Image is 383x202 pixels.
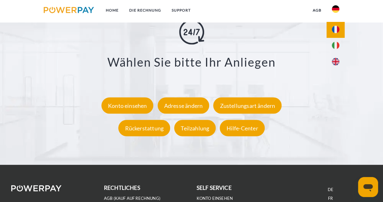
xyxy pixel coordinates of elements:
[174,120,216,136] div: Teilzahlung
[307,5,327,16] a: agb
[220,120,264,136] div: Hilfe-Center
[11,185,61,191] img: logo-powerpay-white.svg
[328,196,333,201] a: FR
[124,5,166,16] a: DIE RECHNUNG
[179,19,204,44] img: online-shopping.svg
[117,124,172,131] a: Rückerstattung
[101,5,124,16] a: Home
[197,184,232,191] b: self service
[173,124,217,131] a: Teilzahlung
[156,102,211,109] a: Adresse ändern
[118,120,170,136] div: Rückerstattung
[197,196,233,201] a: Konto einsehen
[358,177,378,197] iframe: Schaltfläche zum Öffnen des Messaging-Fensters; Konversation läuft
[104,196,160,201] a: AGB (Kauf auf Rechnung)
[101,97,154,114] div: Konto einsehen
[213,97,282,114] div: Zustellungsart ändern
[218,124,266,131] a: Hilfe-Center
[158,97,209,114] div: Adresse ändern
[332,5,339,13] img: de
[327,187,333,192] a: DE
[332,58,339,65] img: en
[104,184,140,191] b: rechtliches
[212,102,283,109] a: Zustellungsart ändern
[332,26,339,33] img: fr
[100,102,155,109] a: Konto einsehen
[166,5,196,16] a: SUPPORT
[44,7,94,13] img: logo-powerpay.svg
[27,54,356,69] h3: Wählen Sie bitte Ihr Anliegen
[332,42,339,49] img: it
